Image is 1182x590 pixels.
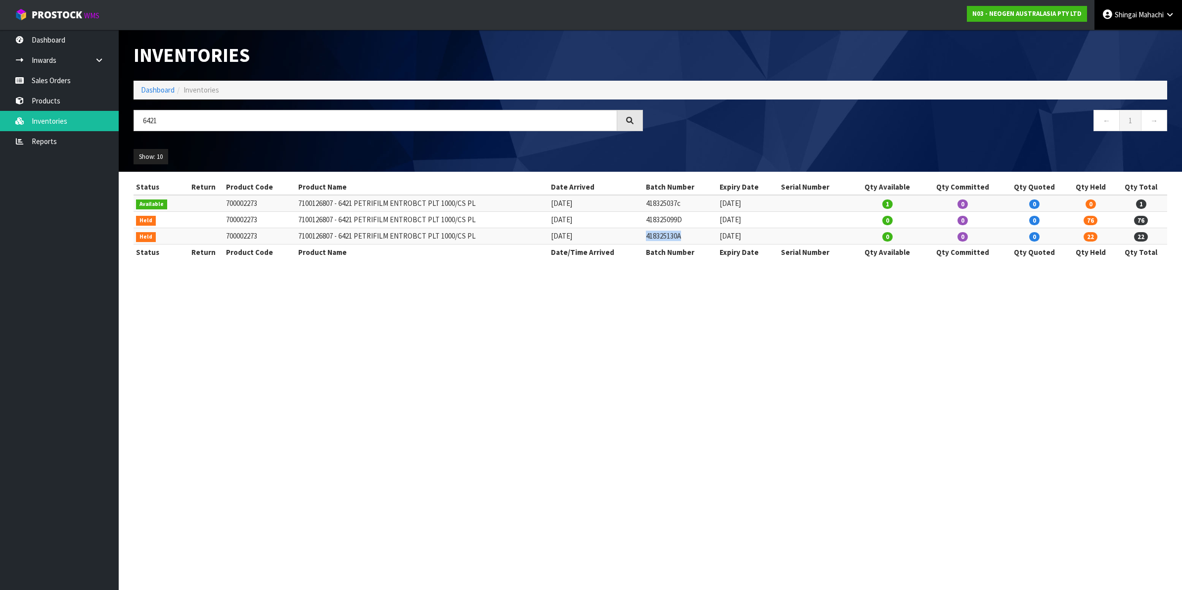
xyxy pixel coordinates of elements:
th: Batch Number [643,179,718,195]
th: Qty Available [853,179,922,195]
span: Held [136,216,156,226]
span: 0 [1029,216,1040,225]
span: 22 [1084,232,1097,242]
th: Return [183,245,224,260]
span: 1 [1136,199,1146,209]
th: Return [183,179,224,195]
th: Qty Total [1115,245,1167,260]
th: Product Name [296,245,549,260]
span: 0 [1086,199,1096,209]
span: 76 [1084,216,1097,225]
th: Serial Number [778,245,853,260]
th: Qty Quoted [1002,179,1066,195]
th: Expiry Date [717,179,778,195]
td: 418325099D [643,212,718,228]
h1: Inventories [134,45,643,66]
span: 0 [957,232,968,242]
th: Qty Held [1066,245,1115,260]
td: 7100126807 - 6421 PETRIFILM ENTROBCT PLT 1000/CS PL [296,195,549,211]
th: Date Arrived [548,179,643,195]
td: 7100126807 - 6421 PETRIFILM ENTROBCT PLT 1000/CS PL [296,212,549,228]
a: Dashboard [141,85,175,95]
td: [DATE] [548,212,643,228]
th: Batch Number [643,245,718,260]
span: [DATE] [720,215,741,224]
th: Date/Time Arrived [548,245,643,260]
td: 418325037c [643,195,718,211]
span: 0 [957,216,968,225]
th: Qty Held [1066,179,1115,195]
span: Held [136,232,156,242]
a: → [1141,110,1167,131]
th: Status [134,179,183,195]
input: Search inventories [134,110,617,131]
td: 700002273 [224,195,296,211]
span: 76 [1134,216,1148,225]
span: Mahachi [1138,10,1164,19]
span: [DATE] [720,198,741,208]
th: Product Code [224,179,296,195]
span: Inventories [183,85,219,95]
small: WMS [84,11,99,20]
span: 1 [882,199,893,209]
a: 1 [1119,110,1141,131]
th: Product Code [224,245,296,260]
td: [DATE] [548,195,643,211]
span: Shingai [1115,10,1137,19]
th: Status [134,245,183,260]
td: 700002273 [224,212,296,228]
span: 0 [957,199,968,209]
img: cube-alt.png [15,8,27,21]
span: 0 [882,216,893,225]
td: 700002273 [224,228,296,245]
th: Qty Total [1115,179,1167,195]
strong: N03 - NEOGEN AUSTRALASIA PTY LTD [972,9,1082,18]
nav: Page navigation [658,110,1167,134]
button: Show: 10 [134,149,168,165]
th: Qty Committed [922,245,1002,260]
th: Qty Quoted [1002,245,1066,260]
span: 0 [1029,199,1040,209]
span: ProStock [32,8,82,21]
th: Qty Available [853,245,922,260]
span: [DATE] [720,231,741,241]
th: Product Name [296,179,549,195]
td: 418325130A [643,228,718,245]
span: 22 [1134,232,1148,242]
span: Available [136,199,167,209]
th: Expiry Date [717,245,778,260]
a: ← [1093,110,1120,131]
th: Qty Committed [922,179,1002,195]
td: 7100126807 - 6421 PETRIFILM ENTROBCT PLT 1000/CS PL [296,228,549,245]
span: 0 [1029,232,1040,242]
th: Serial Number [778,179,853,195]
span: 0 [882,232,893,242]
td: [DATE] [548,228,643,245]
